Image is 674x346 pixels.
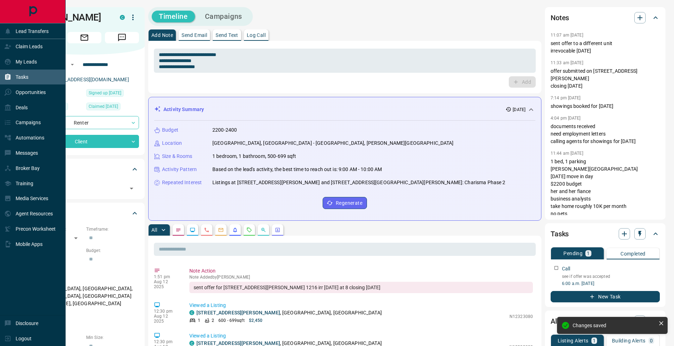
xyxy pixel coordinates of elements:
p: 600 - 699 sqft [218,317,244,324]
span: Signed up [DATE] [89,89,121,97]
p: Based on the lead's activity, the best time to reach out is: 9:00 AM - 10:00 AM [212,166,382,173]
p: Pending [563,251,583,256]
a: [STREET_ADDRESS][PERSON_NAME] [196,310,280,315]
p: Listings at [STREET_ADDRESS][PERSON_NAME] and [STREET_ADDRESS][GEOGRAPHIC_DATA][PERSON_NAME]: Cha... [212,179,505,186]
p: offer submitted on [STREET_ADDRESS][PERSON_NAME] closing [DATE] [551,67,660,90]
p: 1:51 pm [154,274,179,279]
svg: Notes [176,227,181,233]
p: 11:44 am [DATE] [551,151,583,156]
p: [DATE] [513,106,525,113]
div: Tags [30,161,139,178]
span: Message [105,32,139,43]
p: Areas Searched: [30,276,139,283]
p: Size & Rooms [162,153,193,160]
p: Activity Summary [163,106,204,113]
p: Send Text [216,33,238,38]
p: N12323080 [509,313,533,320]
p: 1 [198,317,200,324]
button: Open [127,183,137,193]
p: Activity Pattern [162,166,197,173]
div: condos.ca [189,341,194,346]
p: 11:33 am [DATE] [551,60,583,65]
p: Call [562,265,570,273]
svg: Emails [218,227,224,233]
p: Add Note [151,33,173,38]
p: 6:00 a.m. [DATE] [562,280,660,287]
p: 12:30 pm [154,339,179,344]
p: Listing Alerts [558,338,589,343]
button: Open [68,60,77,69]
svg: Calls [204,227,210,233]
a: [STREET_ADDRESS][PERSON_NAME] [196,340,280,346]
p: 2 [212,317,214,324]
p: All [151,227,157,232]
p: Budget: [86,247,139,254]
p: documents received need employment letters calling agents for showings for [DATE] [551,123,660,145]
h2: Alerts [551,315,569,327]
div: sent offer for [STREET_ADDRESS][PERSON_NAME] 1216 irr [DATE] at 8 closing [DATE] [189,282,533,293]
svg: Opportunities [261,227,266,233]
button: Campaigns [198,11,249,22]
p: 1 [593,338,596,343]
button: New Task [551,291,660,302]
div: Activity Summary[DATE] [154,103,535,116]
p: Viewed a Listing [189,302,533,309]
div: condos.ca [189,310,194,315]
p: Timeframe: [86,226,139,232]
p: 7:14 pm [DATE] [551,95,581,100]
p: Repeated Interest [162,179,202,186]
p: , [GEOGRAPHIC_DATA], [GEOGRAPHIC_DATA] [196,309,382,317]
p: [GEOGRAPHIC_DATA], [GEOGRAPHIC_DATA] - [GEOGRAPHIC_DATA], [PERSON_NAME][GEOGRAPHIC_DATA] [212,139,454,147]
div: Alerts [551,313,660,330]
p: 1 bedroom, 1 bathroom, 500-699 sqft [212,153,296,160]
p: 4:04 pm [DATE] [551,116,581,121]
h1: [PERSON_NAME] [30,12,109,23]
div: Wed Aug 10 2022 [86,103,139,112]
p: Min Size: [86,334,139,341]
p: 1 [587,251,590,256]
svg: Listing Alerts [232,227,238,233]
p: Location [162,139,182,147]
p: Note Added by [PERSON_NAME] [189,275,533,280]
p: 2200-2400 [212,126,237,134]
p: Log Call [247,33,266,38]
p: Aug 12 2025 [154,314,179,324]
h2: Notes [551,12,569,23]
svg: Lead Browsing Activity [190,227,195,233]
p: Send Email [182,33,207,38]
p: 0 [650,338,653,343]
div: condos.ca [120,15,125,20]
a: [EMAIL_ADDRESS][DOMAIN_NAME] [49,77,129,82]
div: Criteria [30,205,139,222]
p: showings booked for [DATE] [551,103,660,110]
p: Viewed a Listing [189,332,533,340]
div: Notes [551,9,660,26]
p: 12:30 pm [154,309,179,314]
button: Regenerate [323,197,367,209]
span: Claimed [DATE] [89,103,118,110]
div: Changes saved [573,323,656,328]
p: Budget [162,126,178,134]
p: $2,450 [249,317,263,324]
p: Building Alerts [612,338,646,343]
p: 1 bed, 1 parking [PERSON_NAME][GEOGRAPHIC_DATA] [DATE] move in day $2200 budget her and her fianc... [551,158,660,225]
p: 11:07 am [DATE] [551,33,583,38]
div: Tasks [551,225,660,242]
p: Aug 12 2025 [154,279,179,289]
p: see if offer was accepted [562,273,660,280]
button: Timeline [152,11,195,22]
h2: Tasks [551,228,569,240]
p: Completed [620,251,646,256]
p: Note Action [189,267,533,275]
svg: Requests [246,227,252,233]
p: sent offer to a different unit irrevocable [DATE] [551,40,660,55]
div: Renter [30,116,139,129]
p: [GEOGRAPHIC_DATA], [GEOGRAPHIC_DATA], [GEOGRAPHIC_DATA], [GEOGRAPHIC_DATA][PERSON_NAME], [GEOGRAP... [30,283,139,309]
span: Email [67,32,101,43]
svg: Agent Actions [275,227,280,233]
div: Wed Aug 10 2022 [86,89,139,99]
p: Motivation: [30,313,139,319]
div: Client [30,135,139,148]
